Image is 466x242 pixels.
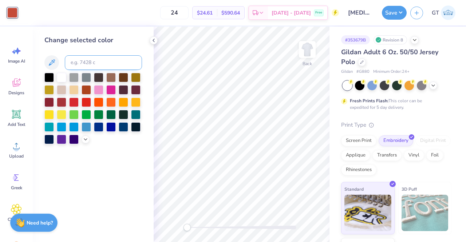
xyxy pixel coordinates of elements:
span: Gildan Adult 6 Oz. 50/50 Jersey Polo [341,48,438,66]
span: Add Text [8,122,25,127]
span: 3D Puff [402,185,417,193]
div: Foil [426,150,443,161]
input: e.g. 7428 c [65,55,142,70]
div: This color can be expedited for 5 day delivery. [350,98,439,111]
div: Embroidery [379,135,413,146]
span: Standard [344,185,364,193]
span: Designs [8,90,24,96]
span: Image AI [8,58,25,64]
div: Rhinestones [341,164,376,175]
a: GT [429,5,459,20]
div: Print Type [341,121,451,129]
span: Free [315,10,322,15]
input: Untitled Design [343,5,378,20]
img: Standard [344,195,391,231]
div: Vinyl [404,150,424,161]
span: Greek [11,185,22,191]
img: 3D Puff [402,195,449,231]
strong: Fresh Prints Flash: [350,98,388,104]
span: Upload [9,153,24,159]
span: [DATE] - [DATE] [272,9,311,17]
div: Change selected color [44,35,142,45]
strong: Need help? [27,219,53,226]
span: $590.64 [221,9,240,17]
div: Applique [341,150,370,161]
img: Back [300,42,315,57]
div: # 353679B [341,35,370,44]
span: Minimum Order: 24 + [373,69,410,75]
img: Gayathree Thangaraj [441,5,455,20]
div: Screen Print [341,135,376,146]
span: # G880 [356,69,370,75]
div: Transfers [372,150,402,161]
span: Clipart & logos [4,217,28,228]
div: Digital Print [415,135,451,146]
span: $24.61 [197,9,213,17]
input: – – [160,6,189,19]
span: GT [432,9,439,17]
button: Save [382,6,407,20]
span: Gildan [341,69,353,75]
div: Back [303,60,312,67]
div: Revision 8 [374,35,407,44]
div: Accessibility label [183,224,191,231]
